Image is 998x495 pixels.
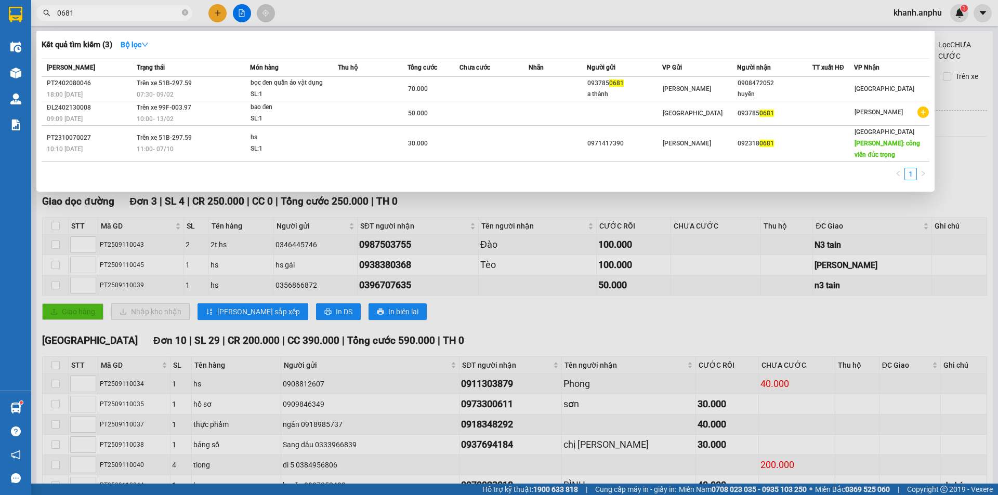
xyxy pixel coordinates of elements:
[587,138,662,149] div: 0971417390
[47,78,134,89] div: PT2402080046
[10,68,21,78] img: warehouse-icon
[10,403,21,413] img: warehouse-icon
[905,168,916,180] a: 1
[917,168,929,180] li: Next Page
[42,39,112,50] h3: Kết quả tìm kiếm ( 3 )
[587,78,662,89] div: 093785
[10,42,21,52] img: warehouse-icon
[904,168,917,180] li: 1
[47,145,83,153] span: 10:10 [DATE]
[137,64,165,71] span: Trạng thái
[662,64,682,71] span: VP Gửi
[43,9,50,17] span: search
[738,89,812,100] div: huyền
[587,64,615,71] span: Người gửi
[738,78,812,89] div: 0908472052
[408,140,428,147] span: 30.000
[737,64,771,71] span: Người nhận
[251,102,329,113] div: bao đen
[47,102,134,113] div: ĐL2402130008
[892,168,904,180] li: Previous Page
[587,89,662,100] div: a thành
[47,64,95,71] span: [PERSON_NAME]
[854,64,879,71] span: VP Nhận
[182,9,188,16] span: close-circle
[917,106,929,118] span: plus-circle
[137,104,191,111] span: Trên xe 99F-003.97
[408,85,428,92] span: 70.000
[137,91,174,98] span: 07:30 - 09/02
[251,132,329,143] div: hs
[137,134,192,141] span: Trên xe 51B-297.59
[20,401,23,404] sup: 1
[182,8,188,18] span: close-circle
[855,85,914,92] span: [GEOGRAPHIC_DATA]
[855,109,903,116] span: [PERSON_NAME]
[9,7,22,22] img: logo-vxr
[10,119,21,130] img: solution-icon
[609,79,624,87] span: 0681
[47,91,83,98] span: 18:00 [DATE]
[895,170,901,177] span: left
[663,85,711,92] span: [PERSON_NAME]
[251,89,329,100] div: SL: 1
[855,128,914,136] span: [GEOGRAPHIC_DATA]
[121,41,149,49] strong: Bộ lọc
[57,7,180,19] input: Tìm tên, số ĐT hoặc mã đơn
[250,64,279,71] span: Món hàng
[11,473,21,483] span: message
[892,168,904,180] button: left
[11,426,21,436] span: question-circle
[920,170,926,177] span: right
[10,93,21,104] img: warehouse-icon
[11,450,21,460] span: notification
[738,138,812,149] div: 092318
[759,140,774,147] span: 0681
[251,113,329,125] div: SL: 1
[408,64,437,71] span: Tổng cước
[917,168,929,180] button: right
[459,64,490,71] span: Chưa cước
[137,145,174,153] span: 11:00 - 07/10
[663,110,723,117] span: [GEOGRAPHIC_DATA]
[47,132,134,143] div: PT2310070027
[141,41,149,48] span: down
[112,36,157,53] button: Bộ lọcdown
[529,64,544,71] span: Nhãn
[812,64,844,71] span: TT xuất HĐ
[47,115,83,123] span: 09:09 [DATE]
[855,140,920,158] span: [PERSON_NAME]: công viên đức trọng
[338,64,358,71] span: Thu hộ
[137,79,192,87] span: Trên xe 51B-297.59
[137,115,174,123] span: 10:00 - 13/02
[251,143,329,155] div: SL: 1
[759,110,774,117] span: 0681
[738,108,812,119] div: 093785
[408,110,428,117] span: 50.000
[663,140,711,147] span: [PERSON_NAME]
[251,77,329,89] div: bọc đen quần áo vật dụng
